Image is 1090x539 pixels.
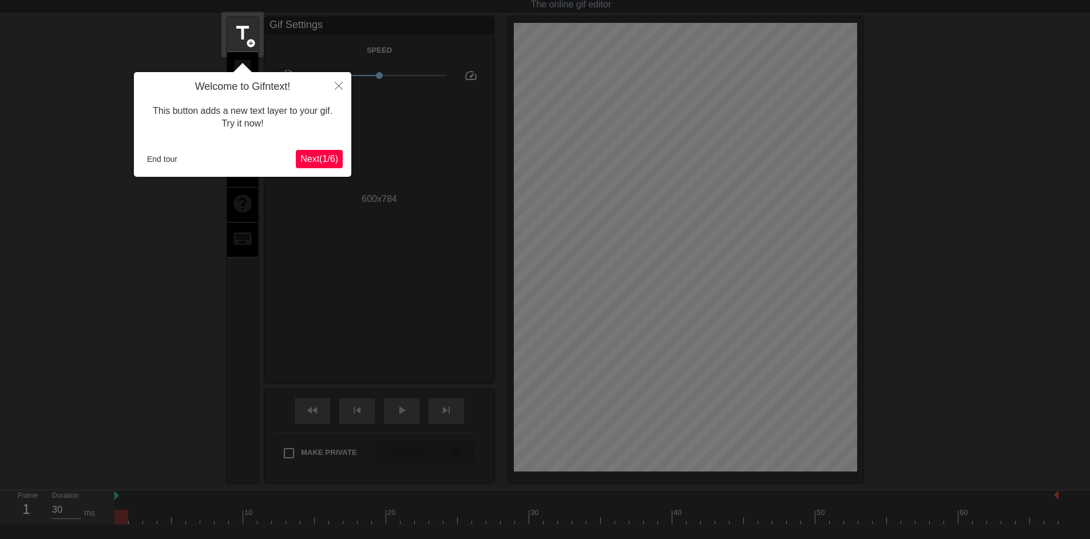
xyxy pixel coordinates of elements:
div: This button adds a new text layer to your gif. Try it now! [142,93,343,142]
span: Next ( 1 / 6 ) [300,154,338,164]
button: Close [326,72,351,98]
button: End tour [142,150,182,168]
button: Next [296,150,343,168]
h4: Welcome to Gifntext! [142,81,343,93]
